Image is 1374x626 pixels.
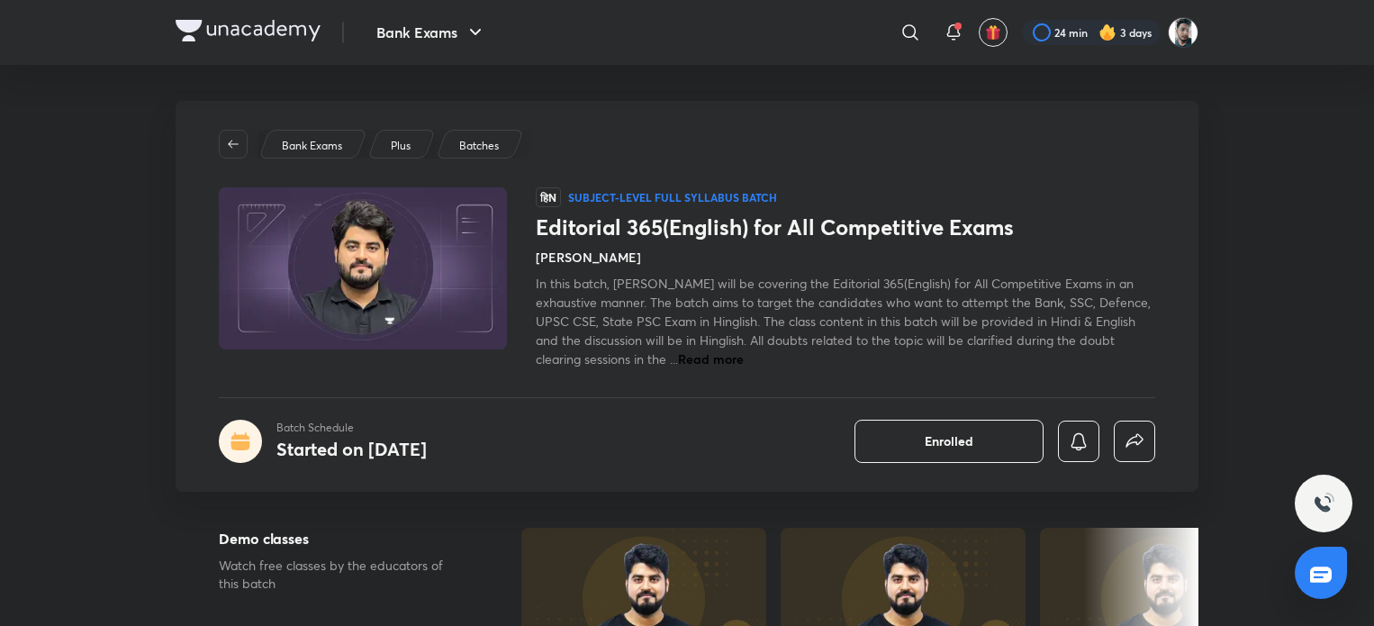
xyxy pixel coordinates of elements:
button: Bank Exams [366,14,497,50]
span: हिN [536,187,561,207]
button: avatar [979,18,1008,47]
a: Bank Exams [279,138,346,154]
p: Watch free classes by the educators of this batch [219,557,464,593]
img: Snehasish Das [1168,17,1198,48]
span: In this batch, [PERSON_NAME] will be covering the Editorial 365(English) for All Competitive Exam... [536,275,1151,367]
p: Batches [459,138,499,154]
img: Thumbnail [216,186,510,351]
p: Plus [391,138,411,154]
span: Read more [678,350,744,367]
a: Company Logo [176,20,321,46]
h5: Demo classes [219,528,464,549]
button: Enrolled [854,420,1044,463]
img: ttu [1313,493,1334,514]
p: Batch Schedule [276,420,427,436]
p: Subject-level full syllabus Batch [568,190,777,204]
span: Enrolled [925,432,973,450]
img: avatar [985,24,1001,41]
img: streak [1098,23,1116,41]
h4: Started on [DATE] [276,437,427,461]
a: Plus [388,138,414,154]
h4: [PERSON_NAME] [536,248,641,267]
h1: Editorial 365(English) for All Competitive Exams [536,214,1155,240]
p: Bank Exams [282,138,342,154]
img: Company Logo [176,20,321,41]
a: Batches [456,138,502,154]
